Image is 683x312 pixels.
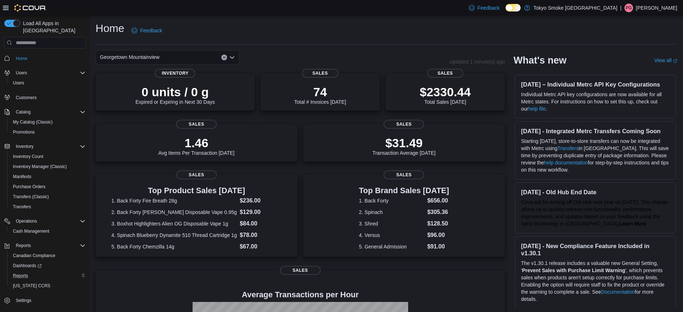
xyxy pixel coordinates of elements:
a: Manifests [10,172,34,181]
a: Settings [13,296,34,305]
span: Cova will be turning off Old Hub next year on [DATE]. This change allows us to quickly release ne... [521,199,668,227]
button: Home [1,53,88,63]
button: Clear input [221,55,227,60]
span: Promotions [13,129,35,135]
span: Cash Management [10,227,86,236]
button: Inventory Count [7,152,88,162]
div: Total Sales [DATE] [420,85,471,105]
a: help documentation [544,160,588,166]
span: Inventory [16,144,33,149]
a: Customers [13,93,40,102]
span: Georgetown Mountainview [100,53,160,61]
span: Washington CCRS [10,281,86,290]
a: Transfers (Classic) [10,192,52,201]
span: Promotions [10,128,86,136]
dd: $128.50 [427,219,449,228]
button: Inventory Manager (Classic) [7,162,88,172]
span: Sales [302,69,338,78]
a: Users [10,79,27,87]
button: Catalog [1,107,88,117]
p: Starting [DATE], store-to-store transfers can now be integrated with Metrc using in [GEOGRAPHIC_D... [521,138,670,173]
a: Transfers [10,202,34,211]
span: Customers [16,95,37,101]
span: Operations [13,217,86,225]
span: Transfers (Classic) [10,192,86,201]
a: Inventory Count [10,152,46,161]
span: Home [13,53,86,62]
div: Expired or Expiring in Next 30 Days [135,85,215,105]
h4: Average Transactions per Hour [101,290,499,299]
div: Transaction Average [DATE] [373,136,436,156]
h1: Home [96,21,124,36]
strong: Learn More [619,221,646,227]
span: Reports [13,241,86,250]
span: Feedback [477,4,499,11]
a: View allExternal link [654,57,677,63]
input: Dark Mode [506,4,521,11]
dt: 4. Spinach Blueberry Dynamite 510 Thread Cartridge 1g [111,232,237,239]
span: Users [10,79,86,87]
p: The v1.30.1 release includes a valuable new General Setting, ' ', which prevents sales when produ... [521,260,670,303]
span: Inventory Manager (Classic) [13,164,67,169]
dt: 3. Shred [359,220,424,227]
button: Open list of options [229,55,235,60]
button: Customers [1,92,88,103]
button: Canadian Compliance [7,251,88,261]
button: Settings [1,295,88,306]
button: Reports [1,241,88,251]
span: Inventory Manager (Classic) [10,162,86,171]
p: 0 units / 0 g [135,85,215,99]
p: 1.46 [158,136,235,150]
span: Catalog [16,109,31,115]
button: Catalog [13,108,33,116]
dd: $656.00 [427,196,449,205]
h2: What's new [513,55,566,66]
p: $31.49 [373,136,436,150]
button: Users [7,78,88,88]
h3: [DATE] – Individual Metrc API Key Configurations [521,81,670,88]
span: Purchase Orders [13,184,46,190]
span: Sales [384,120,424,129]
p: Tokyo Smoke [GEOGRAPHIC_DATA] [534,4,618,12]
a: Promotions [10,128,38,136]
button: Transfers (Classic) [7,192,88,202]
dt: 1. Back Forty Fire Breath 28g [111,197,237,204]
h3: Top Product Sales [DATE] [111,186,282,195]
dd: $67.00 [240,242,281,251]
svg: External link [673,59,677,63]
span: Inventory Count [10,152,86,161]
h3: [DATE] - New Compliance Feature Included in v1.30.1 [521,242,670,257]
span: Users [16,70,27,76]
span: Sales [176,120,217,129]
div: Avg Items Per Transaction [DATE] [158,136,235,156]
a: Reports [10,271,31,280]
p: $2330.44 [420,85,471,99]
span: Canadian Compliance [10,251,86,260]
span: Sales [384,171,424,179]
span: Sales [427,69,463,78]
a: Inventory Manager (Classic) [10,162,70,171]
span: Reports [10,271,86,280]
span: Inventory [155,69,195,78]
button: Cash Management [7,226,88,236]
a: Feedback [129,23,165,38]
span: Canadian Compliance [13,253,55,259]
button: Operations [13,217,40,225]
dt: 2. Spinach [359,209,424,216]
strong: Prevent Sales with Purchase Limit Warning [522,267,625,273]
span: Load All Apps in [GEOGRAPHIC_DATA] [20,20,86,34]
button: Transfers [7,202,88,212]
span: Users [13,69,86,77]
span: Purchase Orders [10,182,86,191]
span: Reports [13,273,28,279]
dd: $236.00 [240,196,281,205]
dt: 2. Back Forty [PERSON_NAME] Disposable Vape 0.95g [111,209,237,216]
span: Sales [280,266,320,275]
button: Reports [7,271,88,281]
dt: 3. Boxhot Highlighters Alien OG Disposable Vape 1g [111,220,237,227]
dd: $91.00 [427,242,449,251]
span: Catalog [13,108,86,116]
span: My Catalog (Classic) [13,119,53,125]
img: Cova [14,4,46,11]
